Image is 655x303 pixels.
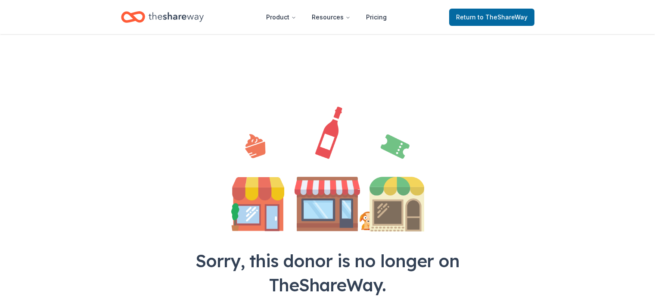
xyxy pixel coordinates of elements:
img: Illustration for landing page [231,106,424,231]
nav: Main [259,7,394,27]
a: Returnto TheShareWay [449,9,534,26]
a: Home [121,7,204,27]
button: Product [259,9,303,26]
a: Pricing [359,9,394,26]
div: Sorry, this donor is no longer on TheShareWay. [176,249,479,297]
span: Return [456,12,528,22]
span: to TheShareWay [478,13,528,21]
button: Resources [305,9,357,26]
